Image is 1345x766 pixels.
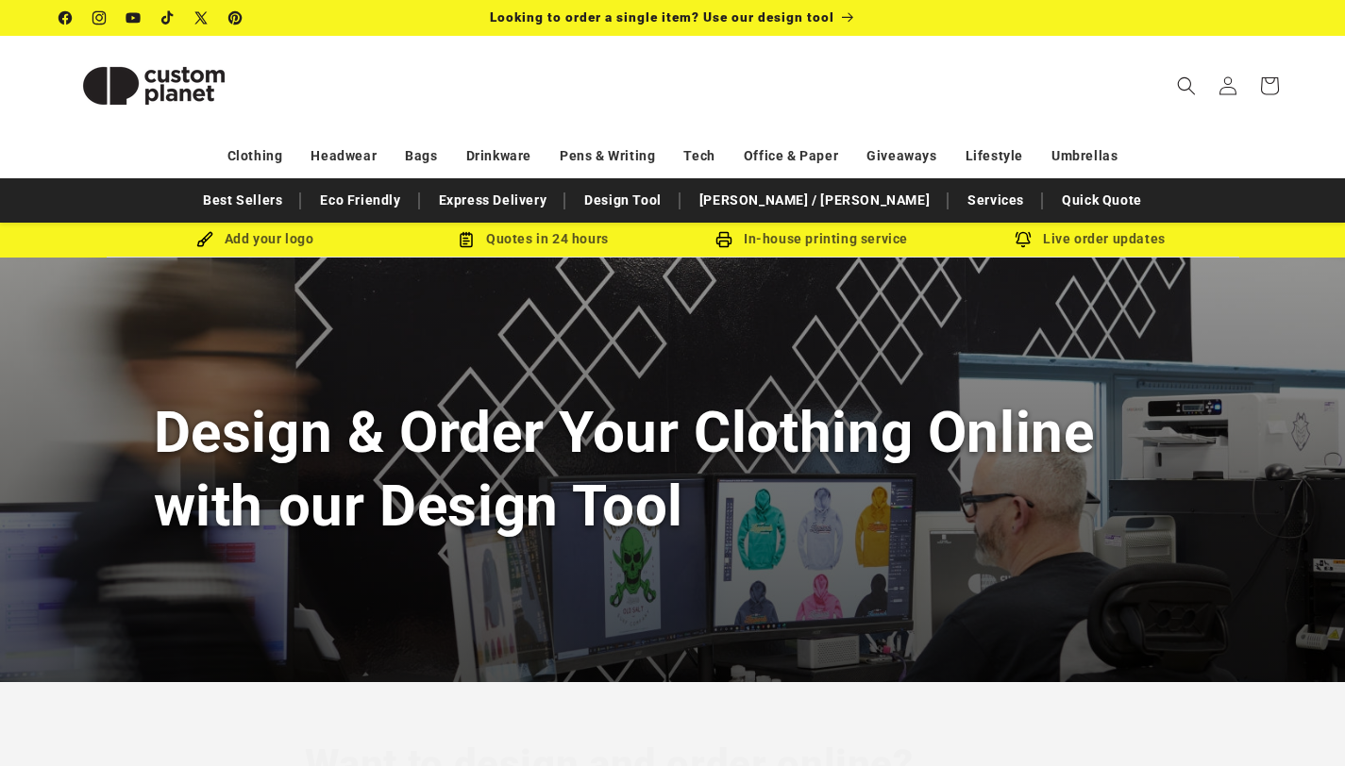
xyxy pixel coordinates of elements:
[958,184,1034,217] a: Services
[866,140,936,173] a: Giveaways
[395,227,673,251] div: Quotes in 24 hours
[466,140,531,173] a: Drinkware
[1051,140,1118,173] a: Umbrellas
[429,184,557,217] a: Express Delivery
[560,140,655,173] a: Pens & Writing
[966,140,1023,173] a: Lifestyle
[193,184,292,217] a: Best Sellers
[1052,184,1152,217] a: Quick Quote
[116,227,395,251] div: Add your logo
[951,227,1230,251] div: Live order updates
[196,231,213,248] img: Brush Icon
[1166,65,1207,107] summary: Search
[311,140,377,173] a: Headwear
[154,396,1192,541] h1: Design & Order Your Clothing Online with our Design Tool
[683,140,715,173] a: Tech
[405,140,437,173] a: Bags
[227,140,283,173] a: Clothing
[673,227,951,251] div: In-house printing service
[490,9,834,25] span: Looking to order a single item? Use our design tool
[52,36,255,135] a: Custom Planet
[1015,231,1032,248] img: Order updates
[715,231,732,248] img: In-house printing
[458,231,475,248] img: Order Updates Icon
[311,184,410,217] a: Eco Friendly
[1251,675,1345,766] iframe: Chat Widget
[690,184,939,217] a: [PERSON_NAME] / [PERSON_NAME]
[59,43,248,128] img: Custom Planet
[575,184,671,217] a: Design Tool
[744,140,838,173] a: Office & Paper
